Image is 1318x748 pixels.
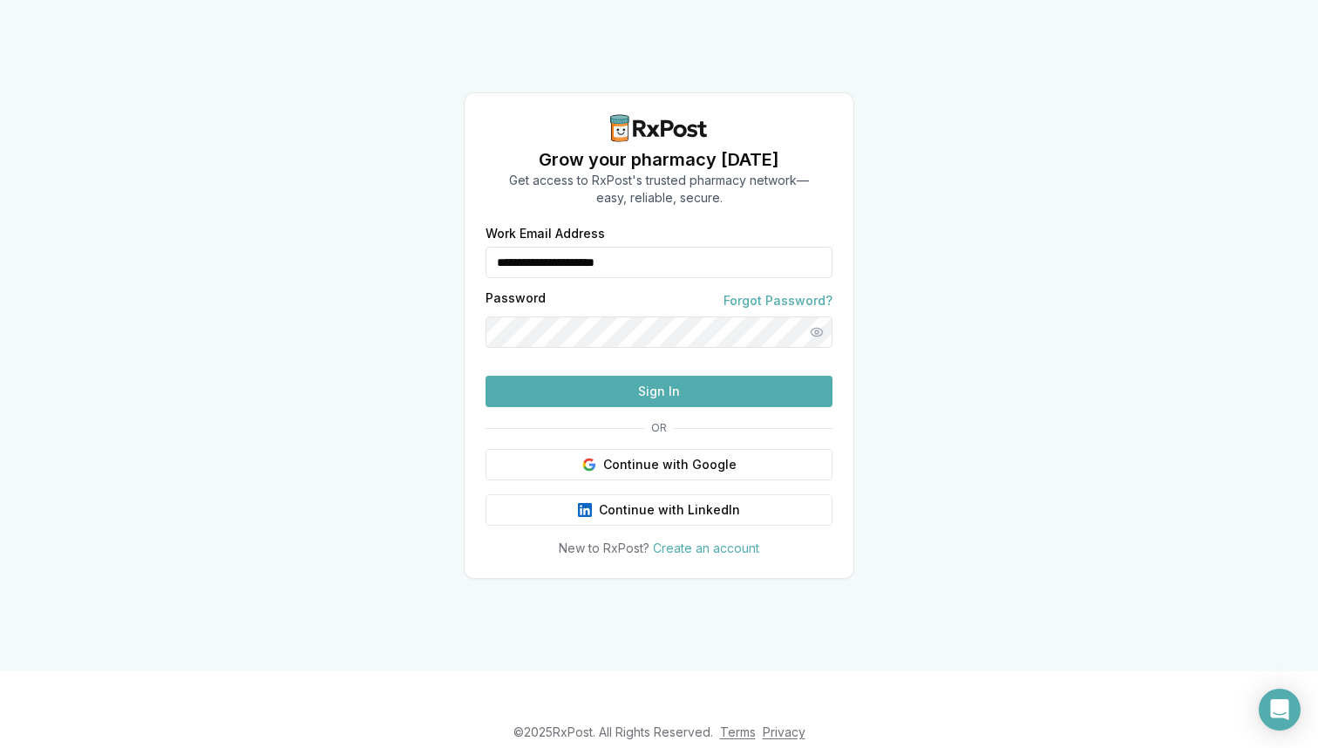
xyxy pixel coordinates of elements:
[559,541,649,555] span: New to RxPost?
[720,724,756,739] a: Terms
[653,541,759,555] a: Create an account
[724,292,832,309] a: Forgot Password?
[801,316,832,348] button: Show password
[486,449,832,480] button: Continue with Google
[603,114,715,142] img: RxPost Logo
[486,292,546,309] label: Password
[486,494,832,526] button: Continue with LinkedIn
[509,172,809,207] p: Get access to RxPost's trusted pharmacy network— easy, reliable, secure.
[582,458,596,472] img: Google
[578,503,592,517] img: LinkedIn
[486,376,832,407] button: Sign In
[486,228,832,240] label: Work Email Address
[644,421,674,435] span: OR
[763,724,805,739] a: Privacy
[509,147,809,172] h1: Grow your pharmacy [DATE]
[1259,689,1301,731] div: Open Intercom Messenger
